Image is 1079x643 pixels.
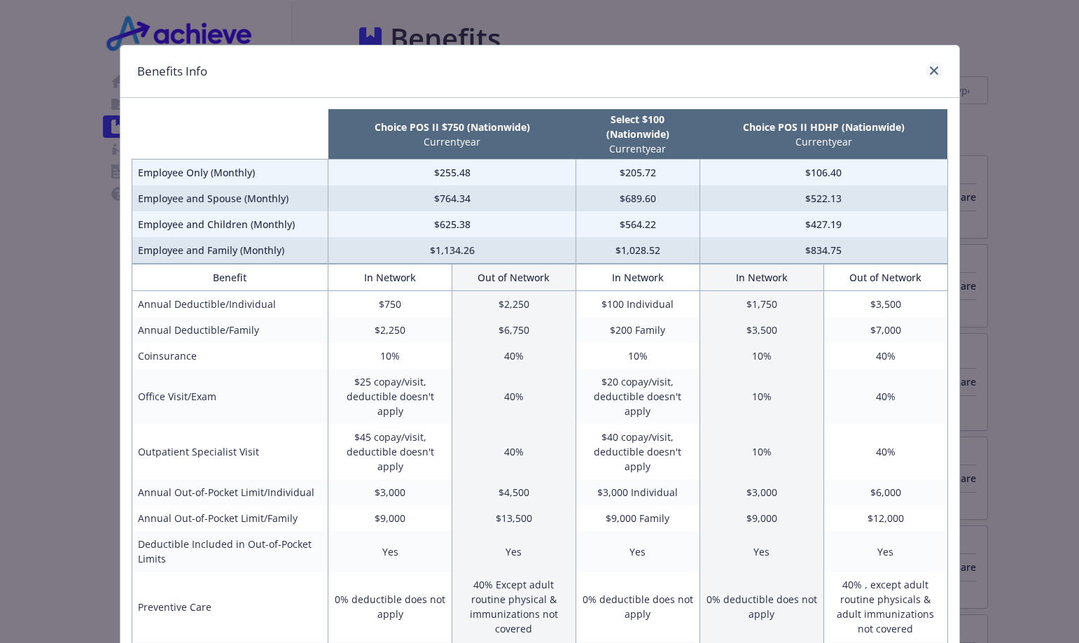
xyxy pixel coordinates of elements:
[328,479,452,505] td: $3,000
[132,505,328,531] td: Annual Out-of-Pocket Limit/Family
[132,109,328,160] th: intentionally left blank
[132,369,328,424] td: Office Visit/Exam
[452,572,576,642] td: 40% Except adult routine physical & immunizations not covered
[699,185,947,211] td: $522.13
[328,237,576,264] td: $1,134.26
[702,120,945,134] p: Choice POS II HDHP (Nationwide)
[576,211,699,237] td: $564.22
[452,264,576,291] th: Out of Network
[699,572,823,642] td: 0% deductible does not apply
[452,291,576,318] td: $2,250
[328,424,452,479] td: $45 copay/visit, deductible doesn't apply
[823,264,947,291] th: Out of Network
[699,237,947,264] td: $834.75
[132,185,328,211] td: Employee and Spouse (Monthly)
[823,317,947,343] td: $7,000
[331,134,573,149] p: Current year
[452,369,576,424] td: 40%
[328,317,452,343] td: $2,250
[699,479,823,505] td: $3,000
[132,572,328,642] td: Preventive Care
[699,317,823,343] td: $3,500
[926,62,942,79] a: close
[699,264,823,291] th: In Network
[823,479,947,505] td: $6,000
[331,120,573,134] p: Choice POS II $750 (Nationwide)
[452,424,576,479] td: 40%
[132,479,328,505] td: Annual Out-of-Pocket Limit/Individual
[328,264,452,291] th: In Network
[702,134,945,149] p: Current year
[328,185,576,211] td: $764.34
[699,369,823,424] td: 10%
[328,572,452,642] td: 0% deductible does not apply
[132,343,328,369] td: Coinsurance
[576,237,699,264] td: $1,028.52
[452,343,576,369] td: 40%
[699,160,947,186] td: $106.40
[576,424,699,479] td: $40 copay/visit, deductible doesn't apply
[576,369,699,424] td: $20 copay/visit, deductible doesn't apply
[699,531,823,572] td: Yes
[452,317,576,343] td: $6,750
[576,479,699,505] td: $3,000 Individual
[452,479,576,505] td: $4,500
[699,211,947,237] td: $427.19
[132,160,328,186] td: Employee Only (Monthly)
[699,291,823,318] td: $1,750
[137,62,207,80] h1: Benefits Info
[823,369,947,424] td: 40%
[132,237,328,264] td: Employee and Family (Monthly)
[578,112,697,141] p: Select $100 (Nationwide)
[578,141,697,156] p: Current year
[576,572,699,642] td: 0% deductible does not apply
[576,343,699,369] td: 10%
[576,291,699,318] td: $100 Individual
[328,369,452,424] td: $25 copay/visit, deductible doesn't apply
[823,343,947,369] td: 40%
[452,505,576,531] td: $13,500
[699,424,823,479] td: 10%
[328,343,452,369] td: 10%
[576,317,699,343] td: $200 Family
[132,291,328,318] td: Annual Deductible/Individual
[132,317,328,343] td: Annual Deductible/Family
[452,531,576,572] td: Yes
[699,505,823,531] td: $9,000
[328,531,452,572] td: Yes
[823,572,947,642] td: 40% , except adult routine physicals & adult immunizations not covered
[132,531,328,572] td: Deductible Included in Out-of-Pocket Limits
[328,160,576,186] td: $255.48
[823,424,947,479] td: 40%
[328,505,452,531] td: $9,000
[576,160,699,186] td: $205.72
[823,531,947,572] td: Yes
[699,343,823,369] td: 10%
[328,291,452,318] td: $750
[823,505,947,531] td: $12,000
[328,211,576,237] td: $625.38
[576,531,699,572] td: Yes
[576,264,699,291] th: In Network
[132,264,328,291] th: Benefit
[132,211,328,237] td: Employee and Children (Monthly)
[823,291,947,318] td: $3,500
[576,505,699,531] td: $9,000 Family
[132,424,328,479] td: Outpatient Specialist Visit
[576,185,699,211] td: $689.60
